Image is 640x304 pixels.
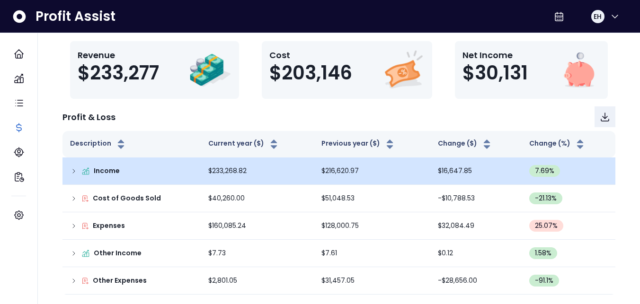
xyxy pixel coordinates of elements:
td: $0.12 [430,240,522,267]
p: Cost of Goods Sold [93,193,161,203]
p: Income [94,166,120,176]
td: $216,620.97 [314,157,430,185]
span: $203,146 [269,61,352,84]
td: $32,084.49 [430,212,522,240]
button: Download [595,106,615,127]
td: $2,801.05 [201,267,314,295]
p: Profit & Loss [62,111,116,123]
img: Revenue [189,49,231,91]
td: $31,457.05 [314,267,430,295]
span: 25.07 % [535,221,558,231]
button: Current year ($) [208,139,280,150]
span: $30,131 [462,61,528,84]
td: $7.61 [314,240,430,267]
span: 7.69 % [535,166,554,176]
td: $128,000.75 [314,212,430,240]
td: $16,647.85 [430,157,522,185]
p: Cost [269,49,352,61]
span: Profit Assist [36,8,116,25]
td: $51,048.53 [314,185,430,212]
p: Net Income [462,49,528,61]
p: Expenses [93,221,125,231]
td: $40,260.00 [201,185,314,212]
td: -$10,788.53 [430,185,522,212]
p: Other Expenses [93,276,147,286]
td: $233,268.82 [201,157,314,185]
button: Change (%) [529,139,586,150]
p: Other Income [94,248,142,258]
span: -91.1 % [535,276,553,286]
button: Change ($) [438,139,493,150]
button: Previous year ($) [321,139,396,150]
span: -21.13 % [535,193,557,203]
button: Description [70,139,127,150]
img: Cost [382,49,425,91]
td: $160,085.24 [201,212,314,240]
td: -$28,656.00 [430,267,522,295]
span: $233,277 [78,61,159,84]
span: EH [594,12,602,21]
p: Revenue [78,49,159,61]
span: 1.58 % [535,248,551,258]
td: $7.73 [201,240,314,267]
img: Net Income [558,49,600,91]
